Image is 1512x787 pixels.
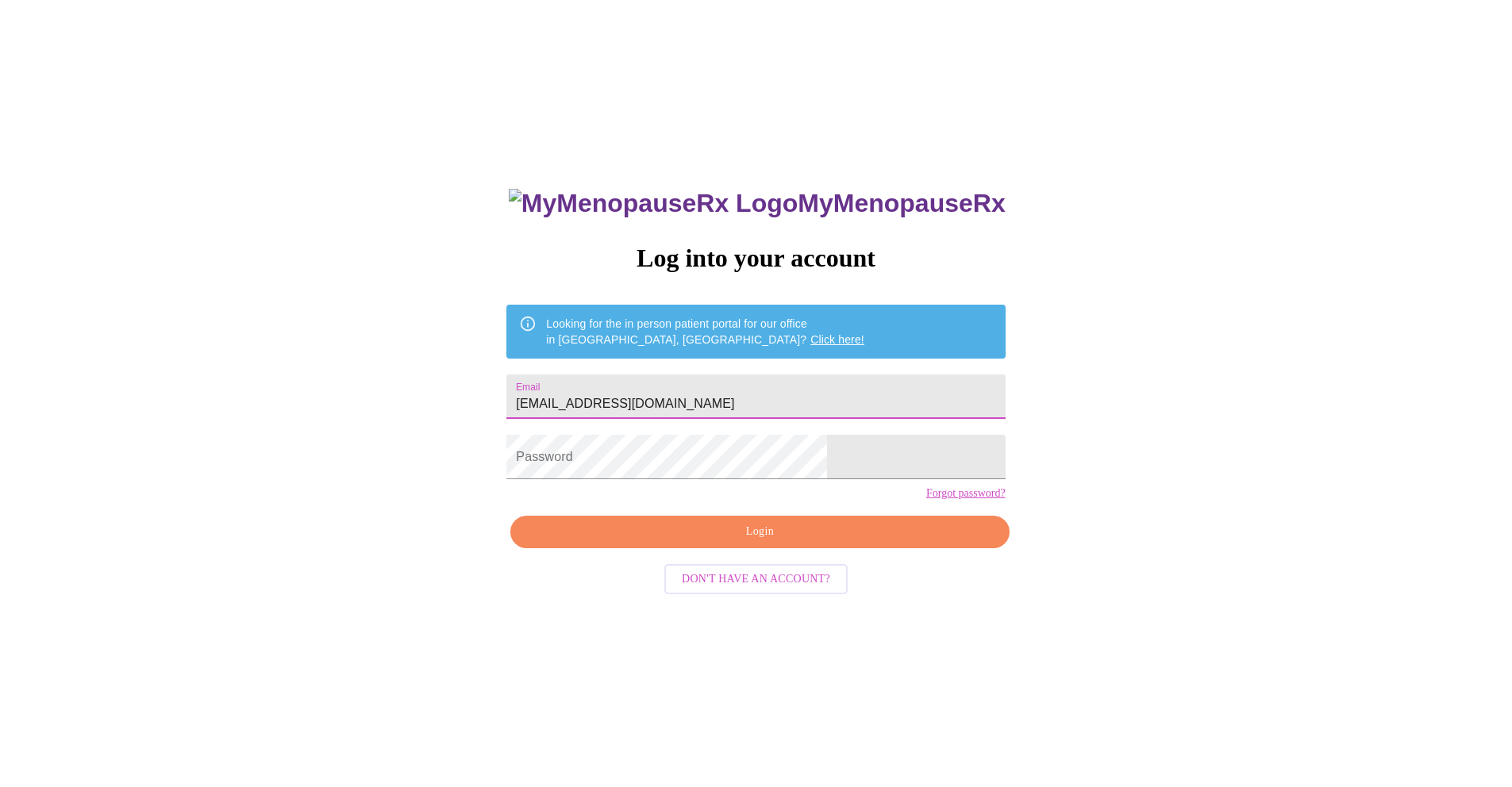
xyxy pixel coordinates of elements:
[660,571,852,585] a: Don't have an account?
[509,189,1006,218] h3: MyMenopauseRx
[926,487,1006,500] a: Forgot password?
[664,564,848,595] button: Don't have an account?
[510,516,1009,548] button: Login
[506,244,1005,273] h3: Log into your account
[509,189,798,218] img: MyMenopauseRx Logo
[529,522,991,542] span: Login
[810,333,864,346] a: Click here!
[682,570,830,589] span: Don't have an account?
[546,309,864,354] div: Looking for the in person patient portal for our office in [GEOGRAPHIC_DATA], [GEOGRAPHIC_DATA]?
